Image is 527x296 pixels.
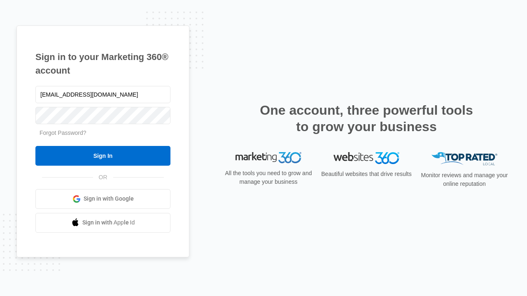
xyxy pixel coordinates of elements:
[333,152,399,164] img: Websites 360
[418,171,511,188] p: Monitor reviews and manage your online reputation
[222,169,315,186] p: All the tools you need to grow and manage your business
[35,189,170,209] a: Sign in with Google
[257,102,476,135] h2: One account, three powerful tools to grow your business
[35,50,170,77] h1: Sign in to your Marketing 360® account
[84,194,134,203] span: Sign in with Google
[93,173,113,182] span: OR
[35,86,170,103] input: Email
[236,152,301,164] img: Marketing 360
[40,129,86,136] a: Forgot Password?
[431,152,497,166] img: Top Rated Local
[320,170,413,178] p: Beautiful websites that drive results
[82,218,135,227] span: Sign in with Apple Id
[35,146,170,166] input: Sign In
[35,213,170,233] a: Sign in with Apple Id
